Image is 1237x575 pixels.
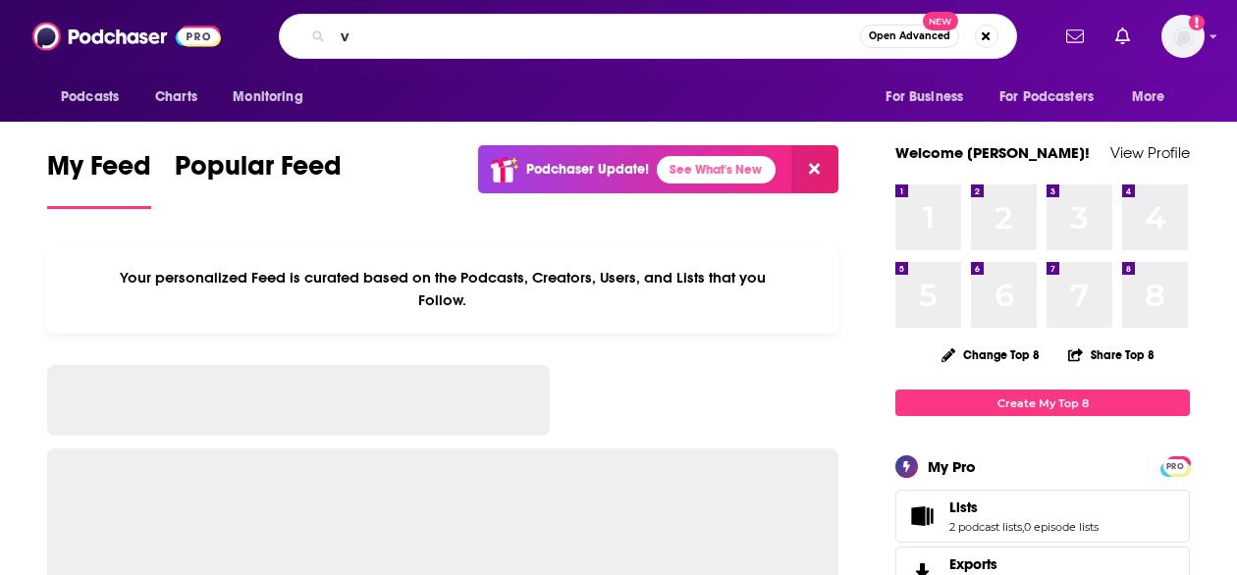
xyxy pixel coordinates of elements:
img: Podchaser - Follow, Share and Rate Podcasts [32,18,221,55]
svg: Add a profile image [1189,15,1205,30]
span: More [1132,83,1165,111]
a: PRO [1163,458,1187,473]
div: Your personalized Feed is curated based on the Podcasts, Creators, Users, and Lists that you Follow. [47,244,838,334]
button: open menu [47,78,144,116]
button: Share Top 8 [1067,336,1156,374]
span: Popular Feed [175,149,342,194]
span: Podcasts [61,83,119,111]
a: Lists [949,498,1099,516]
div: My Pro [928,457,976,476]
span: Monitoring [233,83,302,111]
span: PRO [1163,459,1187,474]
button: open menu [219,78,328,116]
a: Create My Top 8 [895,390,1190,416]
a: See What's New [657,156,776,183]
span: Lists [949,498,978,516]
button: Change Top 8 [930,342,1051,367]
span: Open Advanced [869,31,950,41]
span: New [923,12,958,30]
button: Open AdvancedNew [860,25,959,48]
a: View Profile [1110,143,1190,162]
span: My Feed [47,149,151,194]
span: Exports [949,555,997,573]
a: Show notifications dropdown [1058,20,1092,53]
a: Welcome [PERSON_NAME]! [895,143,1090,162]
button: open menu [872,78,988,116]
input: Search podcasts, credits, & more... [333,21,860,52]
span: Charts [155,83,197,111]
a: Show notifications dropdown [1107,20,1138,53]
p: Podchaser Update! [526,161,649,178]
button: open menu [1118,78,1190,116]
span: , [1022,520,1024,534]
a: Lists [902,502,941,530]
a: 0 episode lists [1024,520,1099,534]
span: Lists [895,490,1190,543]
a: Charts [142,78,209,116]
span: For Podcasters [999,83,1094,111]
span: Logged in as aridings [1161,15,1205,58]
div: Search podcasts, credits, & more... [279,14,1017,59]
a: Popular Feed [175,149,342,209]
button: Show profile menu [1161,15,1205,58]
img: User Profile [1161,15,1205,58]
a: My Feed [47,149,151,209]
a: 2 podcast lists [949,520,1022,534]
span: For Business [886,83,963,111]
button: open menu [987,78,1122,116]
